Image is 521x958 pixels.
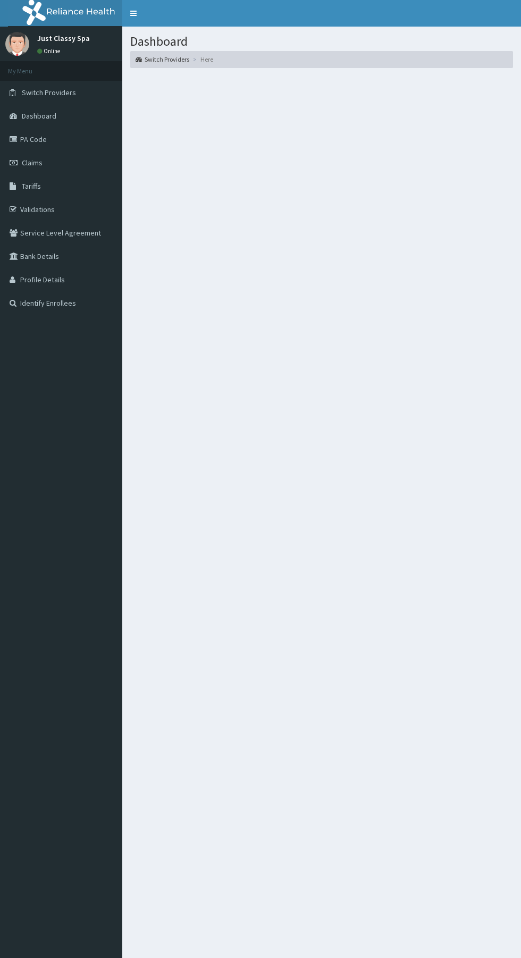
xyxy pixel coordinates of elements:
[22,88,76,97] span: Switch Providers
[22,158,43,167] span: Claims
[22,111,56,121] span: Dashboard
[37,35,90,42] p: Just Classy Spa
[22,181,41,191] span: Tariffs
[136,55,189,64] a: Switch Providers
[130,35,513,48] h1: Dashboard
[37,47,63,55] a: Online
[190,55,213,64] li: Here
[5,32,29,56] img: User Image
